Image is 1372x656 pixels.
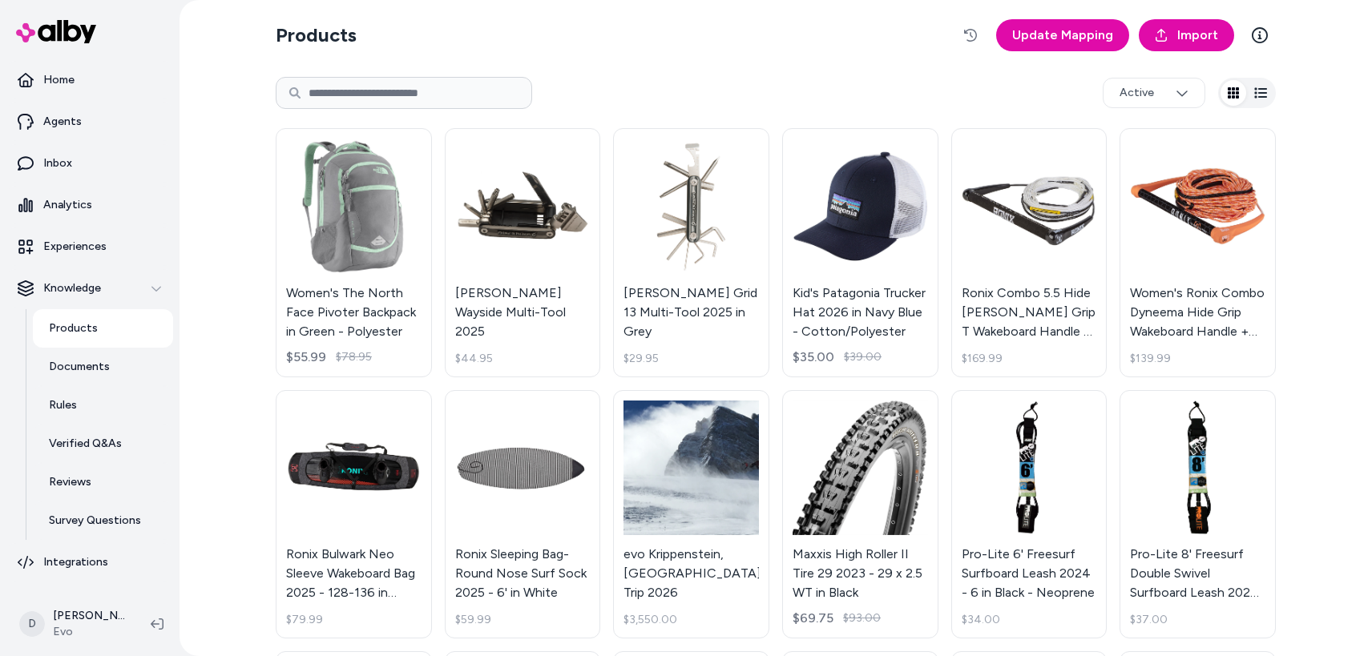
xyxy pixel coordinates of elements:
span: Update Mapping [1012,26,1113,45]
span: D [19,611,45,637]
a: Experiences [6,227,173,266]
a: Import [1139,19,1234,51]
a: Inbox [6,144,173,183]
p: Products [49,320,98,336]
img: alby Logo [16,20,96,43]
p: Survey Questions [49,513,141,529]
button: D[PERSON_NAME]Evo [10,598,138,650]
span: Evo [53,624,125,640]
p: Home [43,72,75,88]
a: Ronix Combo 5.5 Hide Stich Grip T Wakeboard Handle + 80 ft Mainline 2025 in WhiteRonix Combo 5.5 ... [951,128,1108,377]
p: [PERSON_NAME] [53,608,125,624]
a: Verified Q&As [33,425,173,463]
a: Home [6,61,173,99]
a: Integrations [6,543,173,582]
a: Update Mapping [996,19,1129,51]
a: Ronix Bulwark Neo Sleeve Wakeboard Bag 2025 - 128-136 in OrangeRonix Bulwark Neo Sleeve Wakeboard... [276,390,432,639]
a: Blackburn Wayside Multi-Tool 2025[PERSON_NAME] Wayside Multi-Tool 2025$44.95 [445,128,601,377]
a: Survey Questions [33,501,173,540]
h2: Products [276,22,357,48]
a: Pro-Lite 8' Freesurf Double Swivel Surfboard Leash 2024 - 8 in Black - NeoprenePro-Lite 8' Freesu... [1120,390,1276,639]
a: Maxxis High Roller II Tire 29 2023 - 29 x 2.5 WT in BlackMaxxis High Roller II Tire 29 2023 - 29 ... [782,390,938,639]
p: Experiences [43,239,107,255]
a: Reviews [33,463,173,501]
p: Knowledge [43,280,101,296]
a: Rules [33,386,173,425]
a: Products [33,309,173,348]
p: Analytics [43,197,92,213]
p: Rules [49,397,77,413]
a: Documents [33,348,173,386]
a: Analytics [6,186,173,224]
p: Verified Q&As [49,436,122,452]
p: Agents [43,114,82,130]
p: Documents [49,359,110,375]
span: Import [1177,26,1218,45]
a: evo Krippenstein, Austria Trip 2026evo Krippenstein, [GEOGRAPHIC_DATA] Trip 2026$3,550.00 [613,390,769,639]
a: Women's The North Face Pivoter Backpack in Green - PolyesterWomen's The North Face Pivoter Backpa... [276,128,432,377]
a: Blackburn Grid 13 Multi-Tool 2025 in Grey[PERSON_NAME] Grid 13 Multi-Tool 2025 in Grey$29.95 [613,128,769,377]
p: Reviews [49,474,91,490]
button: Knowledge [6,269,173,308]
p: Inbox [43,155,72,171]
a: Women's Ronix Combo Dyneema Hide Grip Wakeboard Handle + 70 ft Mainline 2025 in WhiteWomen's Roni... [1120,128,1276,377]
a: Ronix Sleeping Bag- Round Nose Surf Sock 2025 - 6' in WhiteRonix Sleeping Bag- Round Nose Surf So... [445,390,601,639]
a: Kid's Patagonia Trucker Hat 2026 in Navy Blue - Cotton/PolyesterKid's Patagonia Trucker Hat 2026 ... [782,128,938,377]
p: Integrations [43,554,108,570]
a: Agents [6,103,173,141]
a: Pro-Lite 6' Freesurf Surfboard Leash 2024 - 6 in Black - NeoprenePro-Lite 6' Freesurf Surfboard L... [951,390,1108,639]
button: Active [1103,78,1205,108]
